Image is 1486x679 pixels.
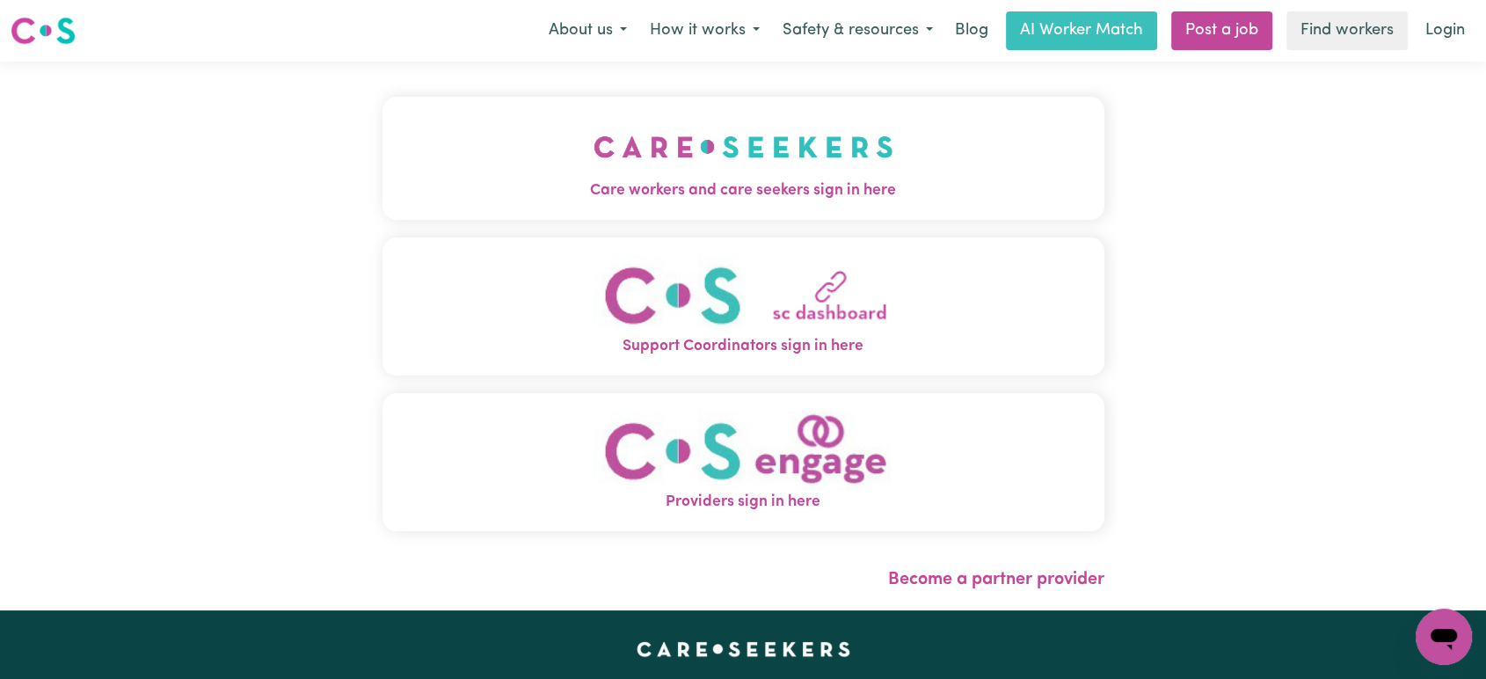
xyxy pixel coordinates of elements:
[638,12,771,49] button: How it works
[11,15,76,47] img: Careseekers logo
[944,11,999,50] a: Blog
[537,12,638,49] button: About us
[382,237,1104,376] button: Support Coordinators sign in here
[382,179,1104,202] span: Care workers and care seekers sign in here
[382,335,1104,358] span: Support Coordinators sign in here
[1286,11,1408,50] a: Find workers
[11,11,76,51] a: Careseekers logo
[1416,609,1472,665] iframe: Button to launch messaging window
[1006,11,1157,50] a: AI Worker Match
[1415,11,1475,50] a: Login
[637,642,850,656] a: Careseekers home page
[382,97,1104,220] button: Care workers and care seekers sign in here
[1171,11,1272,50] a: Post a job
[382,393,1104,531] button: Providers sign in here
[382,491,1104,514] span: Providers sign in here
[771,12,944,49] button: Safety & resources
[888,571,1104,588] a: Become a partner provider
